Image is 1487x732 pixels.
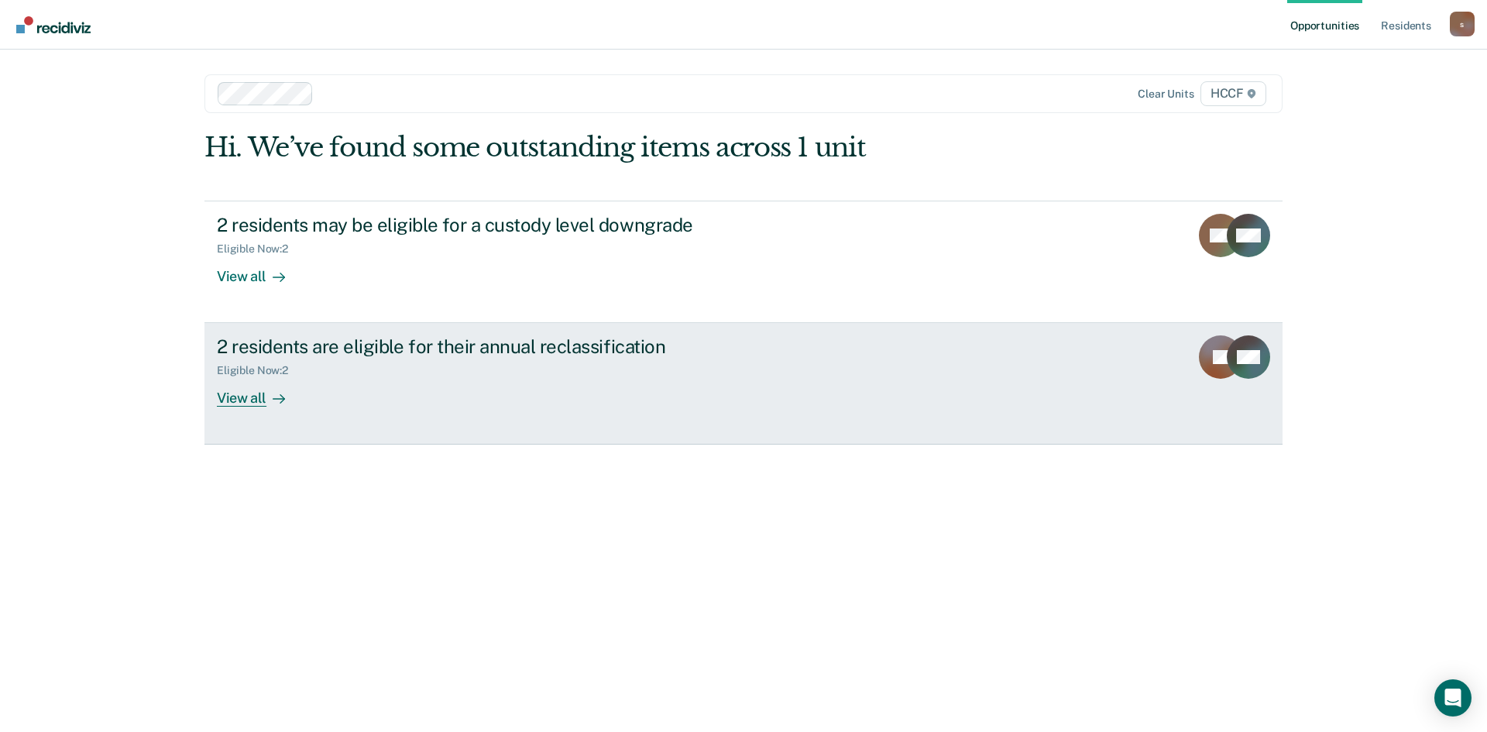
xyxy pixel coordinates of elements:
[217,214,761,236] div: 2 residents may be eligible for a custody level downgrade
[217,242,300,256] div: Eligible Now : 2
[204,201,1283,323] a: 2 residents may be eligible for a custody level downgradeEligible Now:2View all
[204,132,1067,163] div: Hi. We’ve found some outstanding items across 1 unit
[217,377,304,407] div: View all
[16,16,91,33] img: Recidiviz
[217,255,304,285] div: View all
[217,364,300,377] div: Eligible Now : 2
[217,335,761,358] div: 2 residents are eligible for their annual reclassification
[1434,679,1472,717] div: Open Intercom Messenger
[204,323,1283,445] a: 2 residents are eligible for their annual reclassificationEligible Now:2View all
[1450,12,1475,36] div: s
[1200,81,1266,106] span: HCCF
[1450,12,1475,36] button: Profile dropdown button
[1138,88,1194,101] div: Clear units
